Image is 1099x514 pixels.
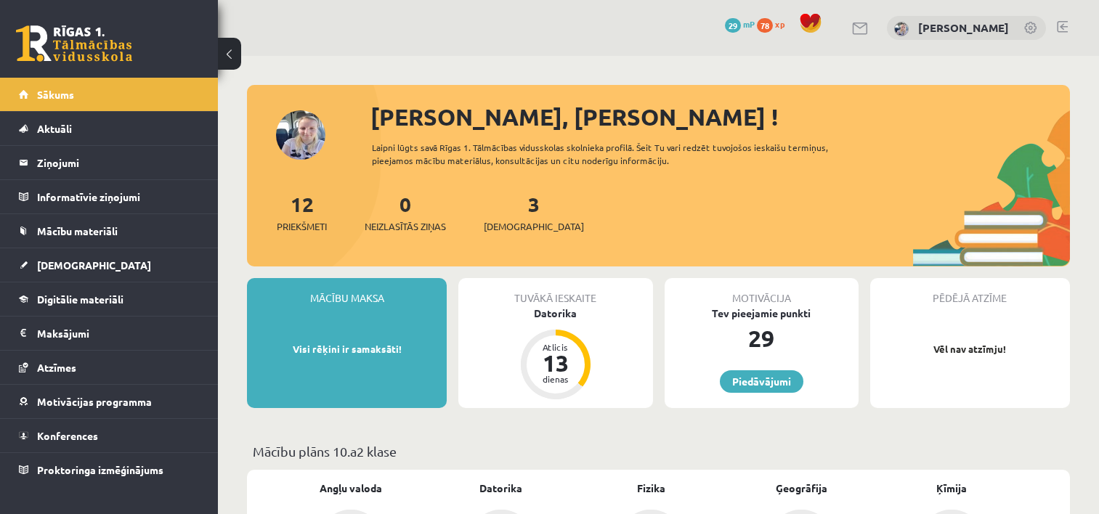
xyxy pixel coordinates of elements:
[37,180,200,213] legend: Informatīvie ziņojumi
[37,317,200,350] legend: Maksājumi
[757,18,792,30] a: 78 xp
[458,306,652,401] a: Datorika Atlicis 13 dienas
[665,278,859,306] div: Motivācija
[725,18,755,30] a: 29 mP
[247,278,447,306] div: Mācību maksa
[936,481,967,496] a: Ķīmija
[16,25,132,62] a: Rīgas 1. Tālmācības vidusskola
[534,351,577,375] div: 13
[894,22,909,36] img: Kristīne Vītola
[19,78,200,111] a: Sākums
[665,321,859,356] div: 29
[320,481,382,496] a: Angļu valoda
[775,18,784,30] span: xp
[479,481,522,496] a: Datorika
[37,293,123,306] span: Digitālie materiāli
[370,99,1070,134] div: [PERSON_NAME], [PERSON_NAME] !
[534,343,577,351] div: Atlicis
[458,278,652,306] div: Tuvākā ieskaite
[665,306,859,321] div: Tev pieejamie punkti
[19,146,200,179] a: Ziņojumi
[372,141,866,167] div: Laipni lūgts savā Rīgas 1. Tālmācības vidusskolas skolnieka profilā. Šeit Tu vari redzēt tuvojošo...
[637,481,665,496] a: Fizika
[253,441,1064,461] p: Mācību plāns 10.a2 klase
[19,214,200,248] a: Mācību materiāli
[277,219,327,234] span: Priekšmeti
[19,282,200,316] a: Digitālie materiāli
[19,112,200,145] a: Aktuāli
[37,224,118,237] span: Mācību materiāli
[277,191,327,234] a: 12Priekšmeti
[776,481,827,496] a: Ģeogrāfija
[365,219,446,234] span: Neizlasītās ziņas
[19,317,200,350] a: Maksājumi
[743,18,755,30] span: mP
[37,146,200,179] legend: Ziņojumi
[37,258,151,272] span: [DEMOGRAPHIC_DATA]
[720,370,803,393] a: Piedāvājumi
[484,219,584,234] span: [DEMOGRAPHIC_DATA]
[19,419,200,452] a: Konferences
[254,342,439,356] p: Visi rēķini ir samaksāti!
[37,122,72,135] span: Aktuāli
[19,385,200,418] a: Motivācijas programma
[757,18,773,33] span: 78
[534,375,577,383] div: dienas
[19,248,200,282] a: [DEMOGRAPHIC_DATA]
[37,429,98,442] span: Konferences
[877,342,1063,356] p: Vēl nav atzīmju!
[365,191,446,234] a: 0Neizlasītās ziņas
[37,463,163,476] span: Proktoringa izmēģinājums
[37,395,152,408] span: Motivācijas programma
[37,361,76,374] span: Atzīmes
[37,88,74,101] span: Sākums
[484,191,584,234] a: 3[DEMOGRAPHIC_DATA]
[918,20,1009,35] a: [PERSON_NAME]
[870,278,1070,306] div: Pēdējā atzīme
[19,180,200,213] a: Informatīvie ziņojumi
[725,18,741,33] span: 29
[458,306,652,321] div: Datorika
[19,351,200,384] a: Atzīmes
[19,453,200,486] a: Proktoringa izmēģinājums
